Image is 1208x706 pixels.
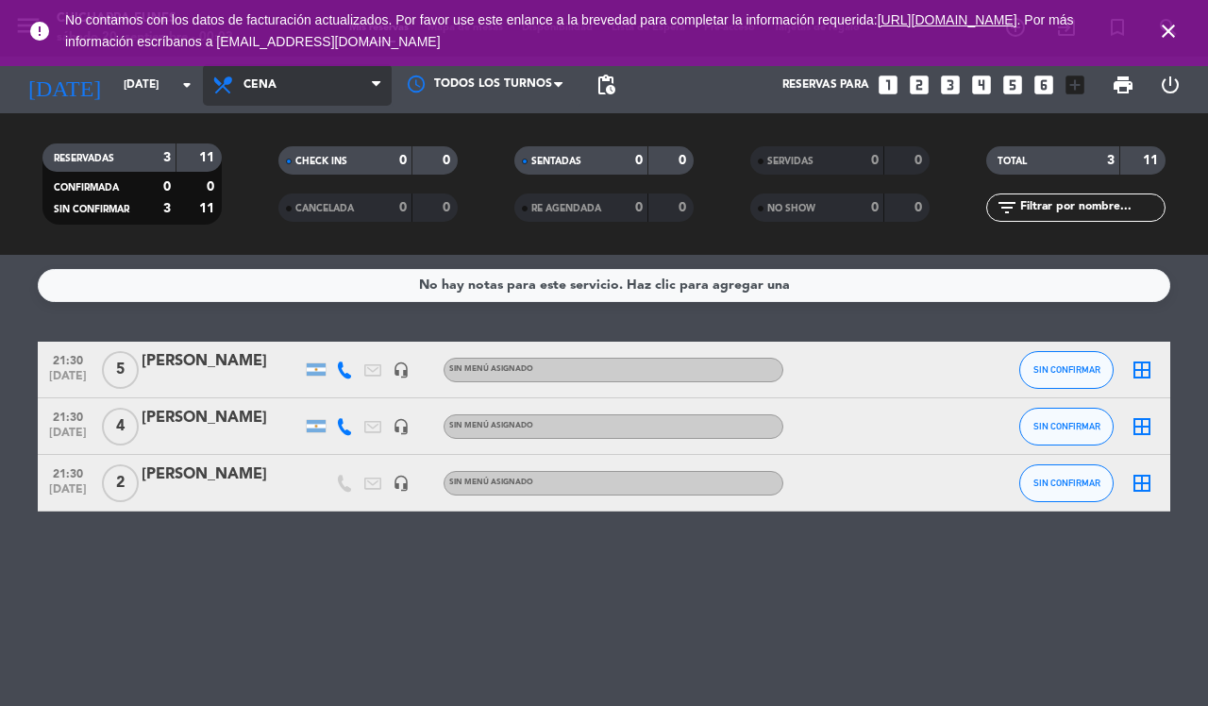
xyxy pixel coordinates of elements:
[1019,408,1114,445] button: SIN CONFIRMAR
[419,275,790,296] div: No hay notas para este servicio. Haz clic para agregar una
[679,154,690,167] strong: 0
[531,204,601,213] span: RE AGENDADA
[531,157,581,166] span: SENTADAS
[163,180,171,193] strong: 0
[295,204,354,213] span: CANCELADA
[393,418,410,435] i: headset_mic
[1131,472,1153,495] i: border_all
[54,205,129,214] span: SIN CONFIRMAR
[44,483,92,505] span: [DATE]
[54,183,119,193] span: CONFIRMADA
[635,201,643,214] strong: 0
[998,157,1027,166] span: TOTAL
[767,157,814,166] span: SERVIDAS
[878,12,1017,27] a: [URL][DOMAIN_NAME]
[1018,197,1165,218] input: Filtrar por nombre...
[635,154,643,167] strong: 0
[1019,351,1114,389] button: SIN CONFIRMAR
[28,20,51,42] i: error
[44,462,92,483] span: 21:30
[295,157,347,166] span: CHECK INS
[207,180,218,193] strong: 0
[44,405,92,427] span: 21:30
[914,201,926,214] strong: 0
[969,73,994,97] i: looks_4
[65,12,1073,49] span: No contamos con los datos de facturación actualizados. Por favor use este enlance a la brevedad p...
[44,370,92,392] span: [DATE]
[996,196,1018,219] i: filter_list
[1032,73,1056,97] i: looks_6
[1147,57,1194,113] div: LOG OUT
[449,365,533,373] span: Sin menú asignado
[102,351,139,389] span: 5
[142,349,302,374] div: [PERSON_NAME]
[1159,74,1182,96] i: power_settings_new
[449,479,533,486] span: Sin menú asignado
[199,202,218,215] strong: 11
[163,202,171,215] strong: 3
[176,74,198,96] i: arrow_drop_down
[1019,464,1114,502] button: SIN CONFIRMAR
[102,464,139,502] span: 2
[1033,421,1100,431] span: SIN CONFIRMAR
[65,12,1073,49] a: . Por más información escríbanos a [EMAIL_ADDRESS][DOMAIN_NAME]
[14,64,114,106] i: [DATE]
[443,201,454,214] strong: 0
[871,201,879,214] strong: 0
[914,154,926,167] strong: 0
[1033,364,1100,375] span: SIN CONFIRMAR
[142,462,302,487] div: [PERSON_NAME]
[1112,74,1134,96] span: print
[399,201,407,214] strong: 0
[44,427,92,448] span: [DATE]
[1157,20,1180,42] i: close
[782,78,869,92] span: Reservas para
[679,201,690,214] strong: 0
[1033,478,1100,488] span: SIN CONFIRMAR
[393,361,410,378] i: headset_mic
[44,348,92,370] span: 21:30
[199,151,218,164] strong: 11
[1063,73,1087,97] i: add_box
[449,422,533,429] span: Sin menú asignado
[102,408,139,445] span: 4
[1000,73,1025,97] i: looks_5
[54,154,114,163] span: RESERVADAS
[142,406,302,430] div: [PERSON_NAME]
[595,74,617,96] span: pending_actions
[443,154,454,167] strong: 0
[399,154,407,167] strong: 0
[393,475,410,492] i: headset_mic
[907,73,931,97] i: looks_two
[1143,154,1162,167] strong: 11
[876,73,900,97] i: looks_one
[243,78,277,92] span: Cena
[767,204,815,213] span: NO SHOW
[1107,154,1115,167] strong: 3
[163,151,171,164] strong: 3
[871,154,879,167] strong: 0
[938,73,963,97] i: looks_3
[1131,359,1153,381] i: border_all
[1131,415,1153,438] i: border_all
